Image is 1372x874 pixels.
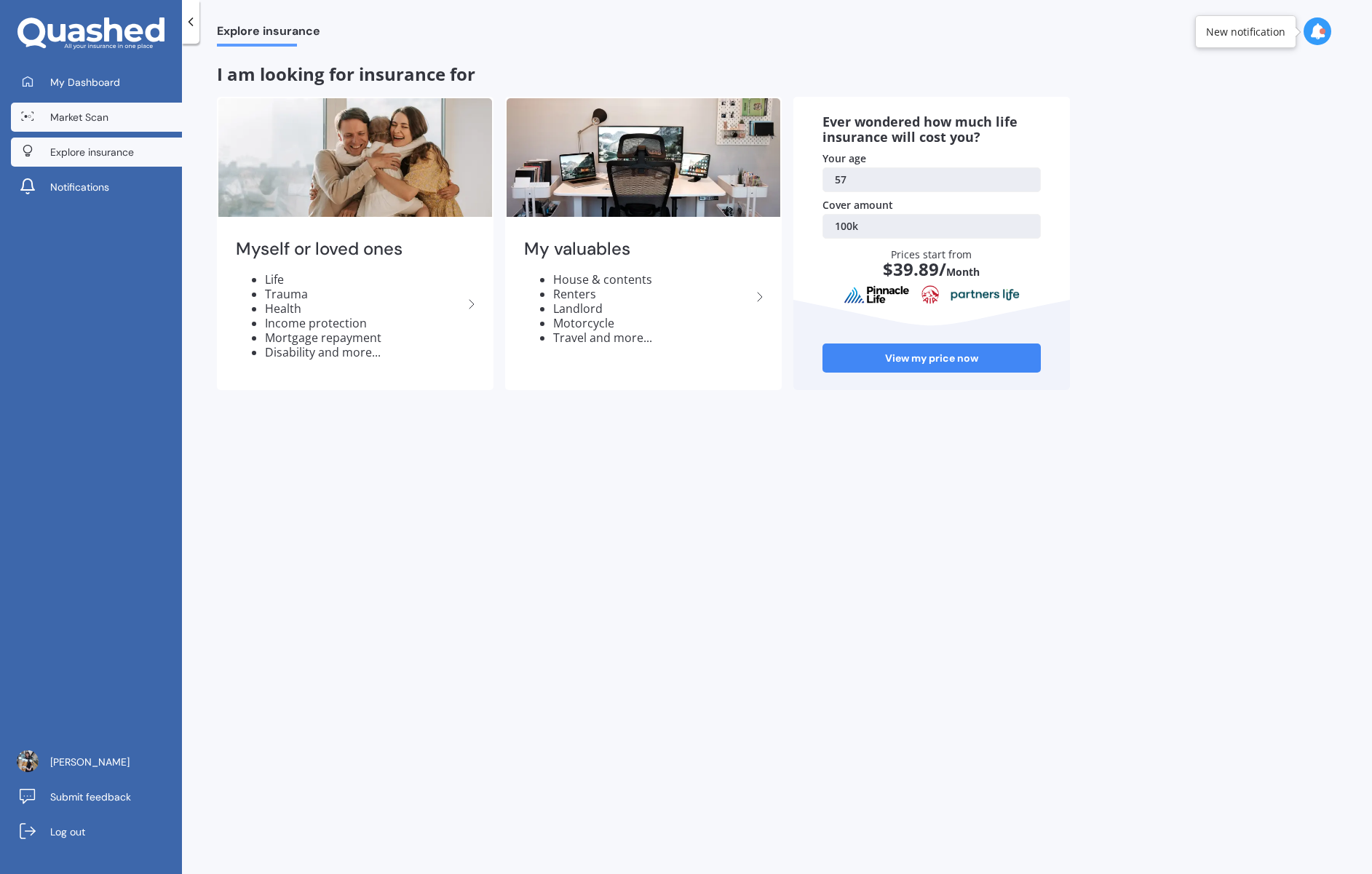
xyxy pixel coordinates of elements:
[822,114,1041,146] div: Ever wondered how much life insurance will cost you?
[822,198,1041,212] div: Cover amount
[946,265,980,279] span: Month
[50,110,108,124] span: Market Scan
[265,330,463,345] li: Mortgage repayment
[822,151,1041,166] div: Your age
[217,24,320,44] span: Explore insurance
[553,272,751,287] li: House & contents
[507,98,780,217] img: My valuables
[236,238,463,261] h2: Myself or loved ones
[553,287,751,301] li: Renters
[11,747,182,776] a: [PERSON_NAME]
[11,782,182,811] a: Submit feedback
[265,272,463,287] li: Life
[553,330,751,345] li: Travel and more...
[883,257,946,281] span: $ 39.89 /
[11,817,182,846] a: Log out
[822,343,1041,373] a: View my price now
[265,316,463,330] li: Income protection
[553,301,751,316] li: Landlord
[265,287,463,301] li: Trauma
[553,316,751,330] li: Motorcycle
[17,750,39,772] img: ACg8ocImIgUqlOnVJoCpR3HsnUe0StwfFc71pNIUtSpGLjFAwGooeXnM=s96-c
[524,238,751,261] h2: My valuables
[218,98,492,217] img: Myself or loved ones
[265,301,463,316] li: Health
[11,103,182,132] a: Market Scan
[951,288,1020,301] img: partnersLife
[50,75,120,90] span: My Dashboard
[217,62,475,86] span: I am looking for insurance for
[50,825,85,839] span: Log out
[265,345,463,359] li: Disability and more...
[838,247,1026,293] div: Prices start from
[11,138,182,167] a: Explore insurance
[50,145,134,159] span: Explore insurance
[11,172,182,202] a: Notifications
[50,180,109,194] span: Notifications
[11,68,182,97] a: My Dashboard
[50,755,130,769] span: [PERSON_NAME]
[921,285,939,304] img: aia
[822,214,1041,239] a: 100k
[844,285,911,304] img: pinnacle
[1206,25,1285,39] div: New notification
[50,790,131,804] span: Submit feedback
[822,167,1041,192] a: 57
